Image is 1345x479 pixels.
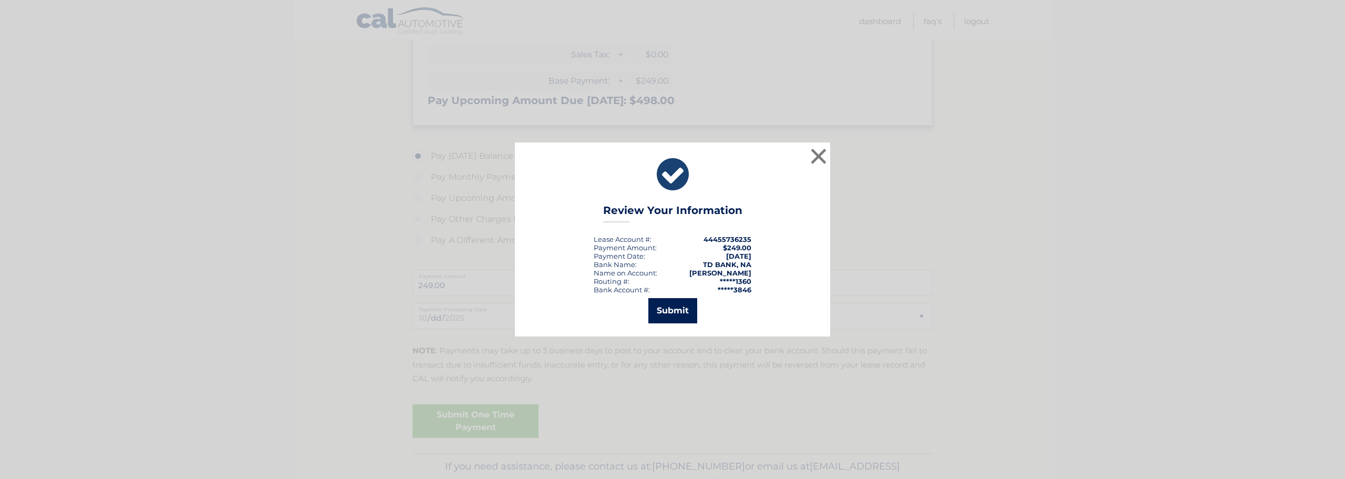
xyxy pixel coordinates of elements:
[723,243,751,252] span: $249.00
[603,204,742,222] h3: Review Your Information
[594,286,650,294] div: Bank Account #:
[648,298,697,323] button: Submit
[594,252,645,260] div: :
[808,146,829,167] button: ×
[594,277,629,286] div: Routing #:
[726,252,751,260] span: [DATE]
[594,252,644,260] span: Payment Date
[703,260,751,269] strong: TD BANK, NA
[594,260,637,269] div: Bank Name:
[703,235,751,243] strong: 44455736235
[594,269,657,277] div: Name on Account:
[594,235,651,243] div: Lease Account #:
[689,269,751,277] strong: [PERSON_NAME]
[594,243,657,252] div: Payment Amount:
